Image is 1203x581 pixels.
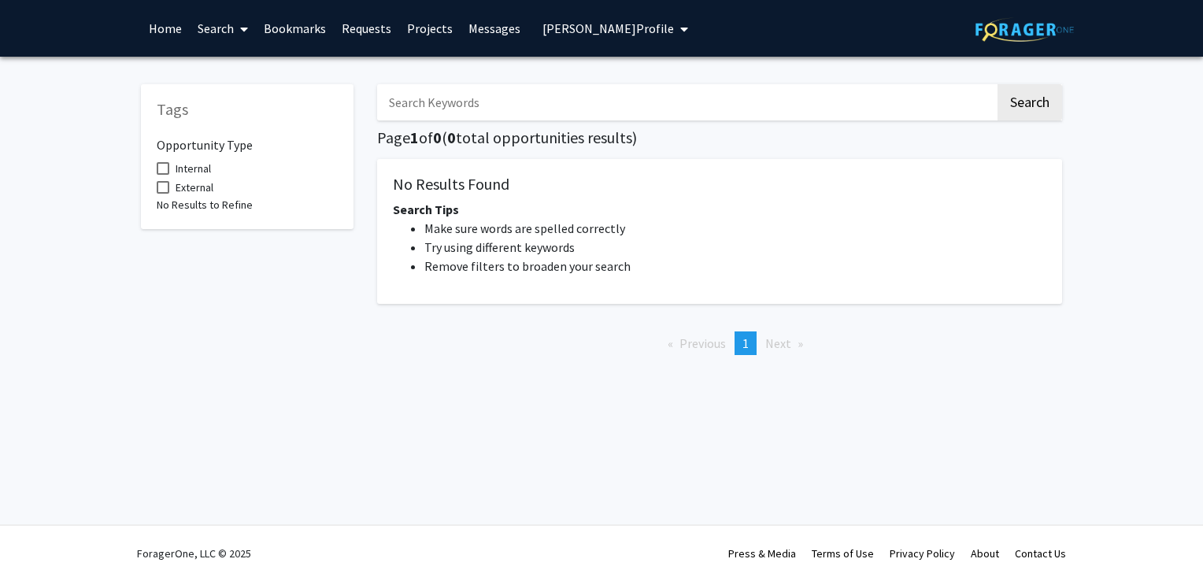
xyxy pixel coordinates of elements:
[424,257,1046,276] li: Remove filters to broaden your search
[424,238,1046,257] li: Try using different keywords
[377,128,1062,147] h5: Page of ( total opportunities results)
[377,331,1062,355] ul: Pagination
[157,100,338,119] h5: Tags
[447,128,456,147] span: 0
[393,202,459,217] span: Search Tips
[141,1,190,56] a: Home
[334,1,399,56] a: Requests
[890,546,955,561] a: Privacy Policy
[190,1,256,56] a: Search
[176,178,213,197] span: External
[137,526,251,581] div: ForagerOne, LLC © 2025
[679,335,726,351] span: Previous
[433,128,442,147] span: 0
[399,1,461,56] a: Projects
[393,175,1046,194] h5: No Results Found
[975,17,1074,42] img: ForagerOne Logo
[728,546,796,561] a: Press & Media
[377,84,995,120] input: Search Keywords
[765,335,791,351] span: Next
[812,546,874,561] a: Terms of Use
[971,546,999,561] a: About
[1015,546,1066,561] a: Contact Us
[998,84,1062,120] button: Search
[157,125,338,153] h6: Opportunity Type
[176,159,211,178] span: Internal
[1136,510,1191,569] iframe: Chat
[410,128,419,147] span: 1
[256,1,334,56] a: Bookmarks
[157,198,253,212] span: No Results to Refine
[742,335,749,351] span: 1
[424,219,1046,238] li: Make sure words are spelled correctly
[542,20,674,36] span: [PERSON_NAME] Profile
[461,1,528,56] a: Messages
